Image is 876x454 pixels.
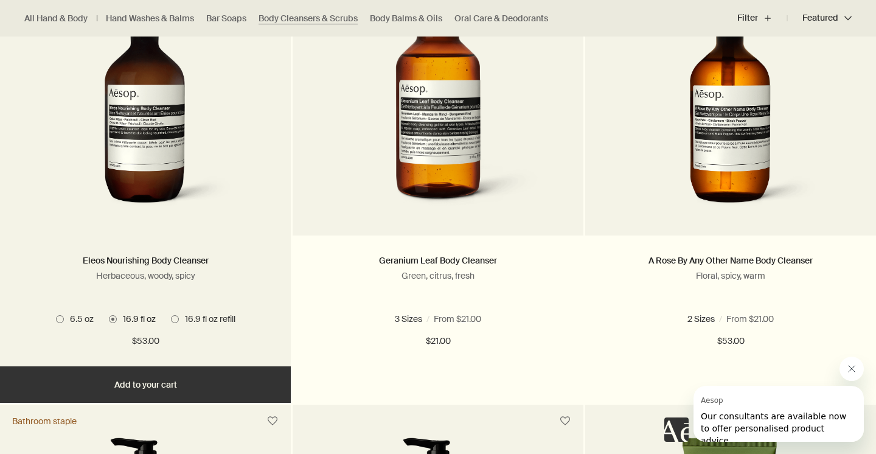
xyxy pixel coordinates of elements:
a: Body Balms & Oils [370,13,442,24]
a: A Rose By Any Other Name Body Cleanser [648,255,813,266]
span: 16.9 fl oz [412,313,451,324]
span: $21.00 [426,334,451,349]
span: $53.00 [132,334,159,349]
p: Green, citrus, fresh [311,270,565,281]
iframe: no content [664,417,689,442]
span: 16.9 fl oz refill [179,313,235,324]
a: Body Cleansers & Scrubs [259,13,358,24]
p: Herbaceous, woody, spicy [18,270,273,281]
a: Geranium Leaf Body Cleanser [379,255,497,266]
button: Featured [787,4,852,33]
button: Save to cabinet [262,410,283,432]
span: $53.00 [717,334,745,349]
a: Hand Washes & Balms [106,13,194,24]
a: Oral Care & Deodorants [454,13,548,24]
a: All Hand & Body [24,13,88,24]
a: Eleos Nourishing Body Cleanser [83,255,209,266]
div: Bathroom staple [12,416,77,427]
iframe: Close message from Aesop [839,357,864,381]
span: 16.9 fl oz refill [474,313,530,324]
span: 16.9 fl oz [117,313,156,324]
span: 3.3 fl oz [354,313,389,324]
span: Our consultants are available now to offer personalised product advice. [7,26,153,60]
button: Save to cabinet [554,410,576,432]
a: Bar Soaps [206,13,246,24]
span: 16.9 fl oz refill [737,313,794,324]
span: 16.9 fl oz [675,313,714,324]
button: Filter [737,4,787,33]
span: 6.5 oz [64,313,94,324]
div: Aesop says "Our consultants are available now to offer personalised product advice.". Open messag... [664,357,864,442]
p: Floral, spicy, warm [603,270,858,281]
iframe: Message from Aesop [693,386,864,442]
